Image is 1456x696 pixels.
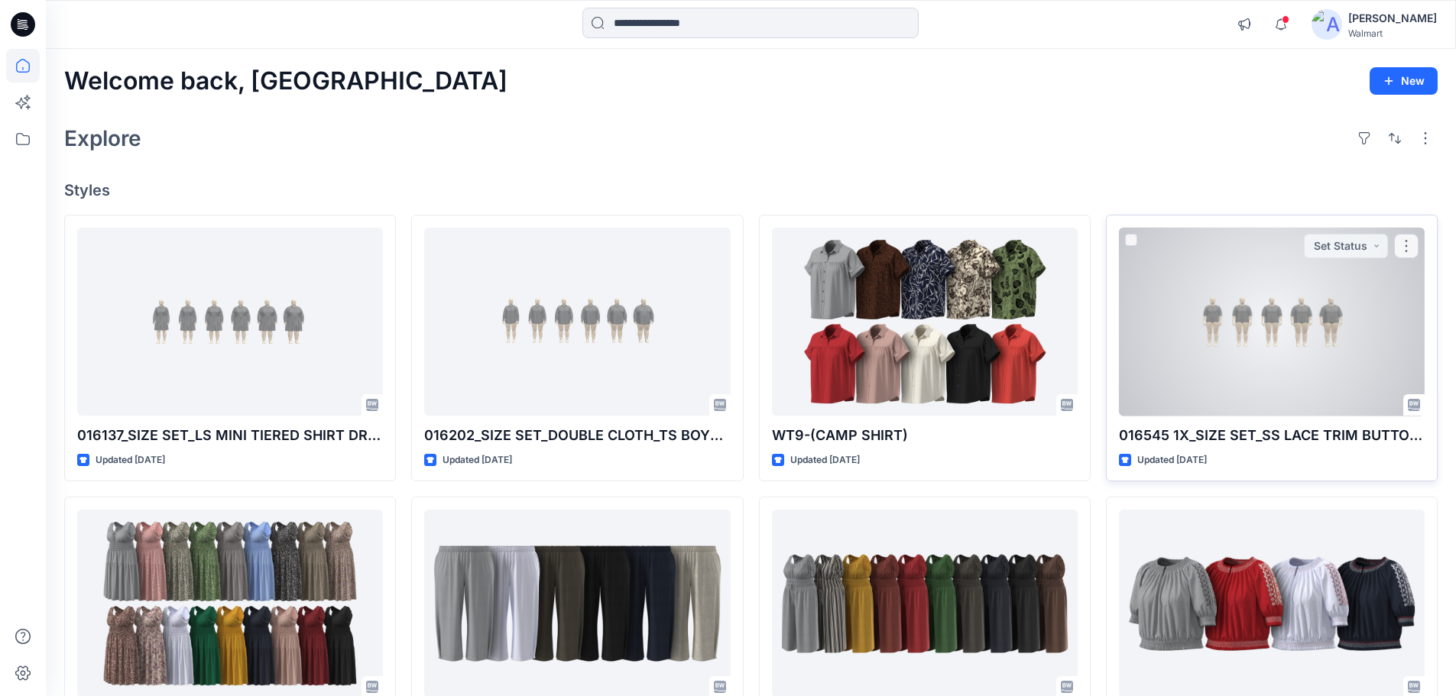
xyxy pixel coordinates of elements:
h2: Welcome back, [GEOGRAPHIC_DATA] [64,67,507,95]
h4: Styles [64,181,1438,199]
img: avatar [1312,9,1342,40]
a: WT9-(CAMP SHIRT) [772,228,1078,416]
p: Updated [DATE] [1137,452,1207,468]
a: 016202_SIZE SET_DOUBLE CLOTH_TS BOYFRIEND SHIRT [424,228,730,416]
p: WT9-(CAMP SHIRT) [772,425,1078,446]
a: 016545 1X_SIZE SET_SS LACE TRIM BUTTON DOWN TOP [1119,228,1425,416]
p: Updated [DATE] [790,452,860,468]
button: New [1370,67,1438,95]
p: 016545 1X_SIZE SET_SS LACE TRIM BUTTON DOWN TOP [1119,425,1425,446]
h2: Explore [64,126,141,151]
p: Updated [DATE] [96,452,165,468]
p: Updated [DATE] [443,452,512,468]
p: 016137_SIZE SET_LS MINI TIERED SHIRT DRESS [77,425,383,446]
div: Walmart [1348,28,1437,39]
a: 016137_SIZE SET_LS MINI TIERED SHIRT DRESS [77,228,383,416]
p: 016202_SIZE SET_DOUBLE CLOTH_TS BOYFRIEND SHIRT [424,425,730,446]
div: [PERSON_NAME] [1348,9,1437,28]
